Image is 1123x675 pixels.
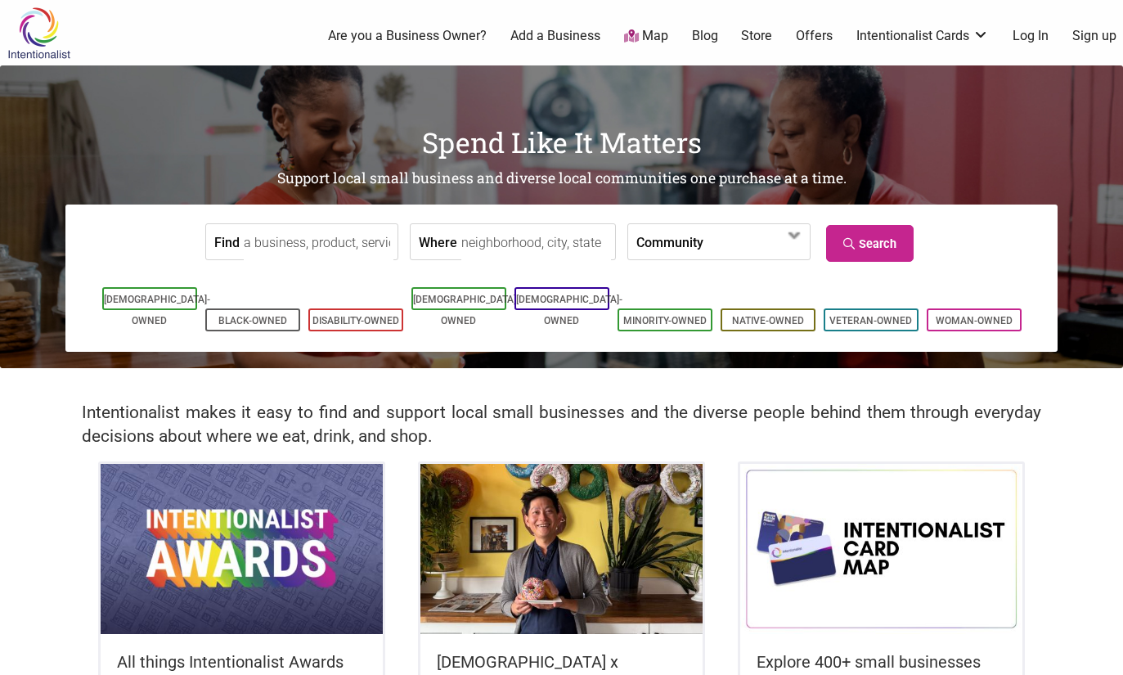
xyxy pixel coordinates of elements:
[419,224,457,259] label: Where
[82,401,1041,448] h2: Intentionalist makes it easy to find and support local small businesses and the diverse people be...
[461,224,611,261] input: neighborhood, city, state
[413,294,519,326] a: [DEMOGRAPHIC_DATA]-Owned
[1072,27,1116,45] a: Sign up
[624,27,668,46] a: Map
[936,315,1013,326] a: Woman-Owned
[420,464,703,634] img: King Donuts - Hong Chhuor
[117,650,367,673] h5: All things Intentionalist Awards
[1013,27,1049,45] a: Log In
[826,225,914,262] a: Search
[101,464,384,634] img: Intentionalist Awards
[244,224,393,261] input: a business, product, service
[732,315,804,326] a: Native-Owned
[312,315,399,326] a: Disability-Owned
[623,315,707,326] a: Minority-Owned
[214,224,240,259] label: Find
[692,27,718,45] a: Blog
[757,650,1007,673] h5: Explore 400+ small businesses
[829,315,912,326] a: Veteran-Owned
[856,27,989,45] a: Intentionalist Cards
[510,27,600,45] a: Add a Business
[741,27,772,45] a: Store
[516,294,622,326] a: [DEMOGRAPHIC_DATA]-Owned
[796,27,833,45] a: Offers
[218,315,287,326] a: Black-Owned
[636,224,703,259] label: Community
[328,27,487,45] a: Are you a Business Owner?
[740,464,1023,634] img: Intentionalist Card Map
[104,294,210,326] a: [DEMOGRAPHIC_DATA]-Owned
